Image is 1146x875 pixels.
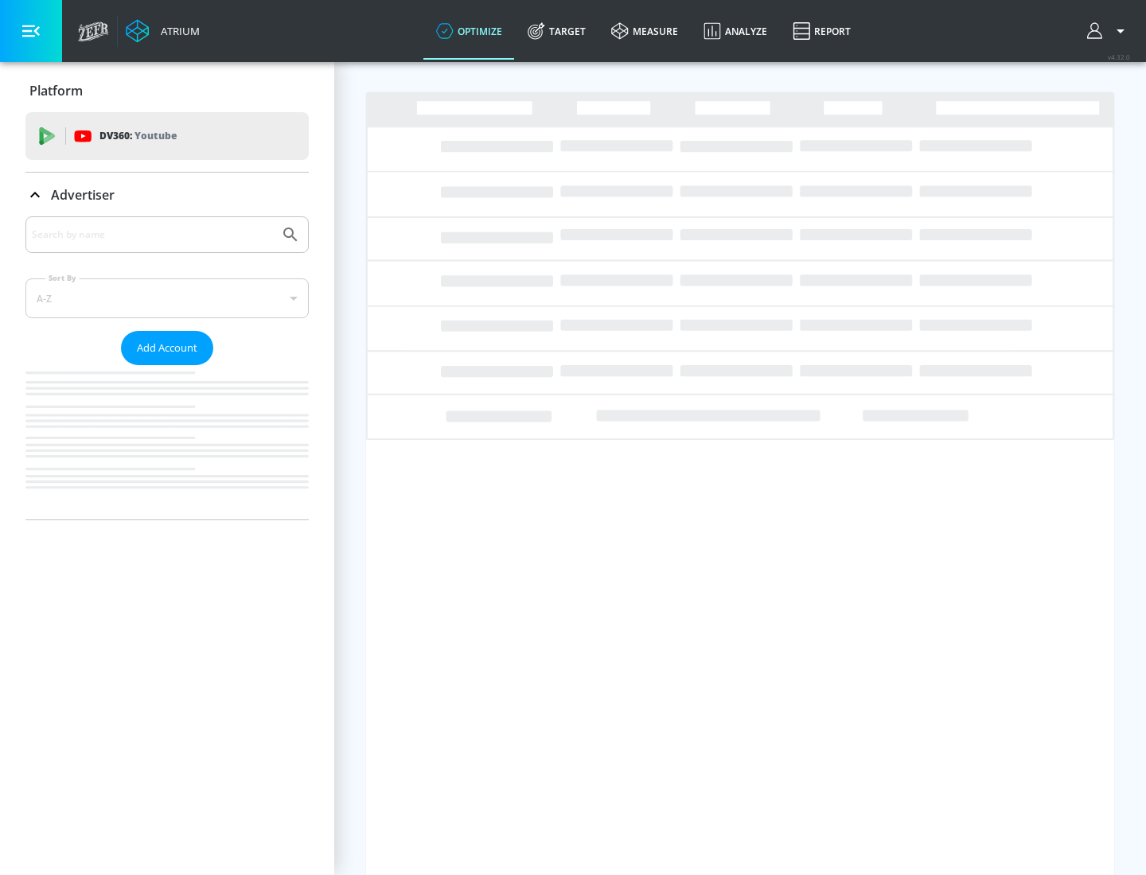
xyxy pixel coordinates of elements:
div: Advertiser [25,173,309,217]
p: Platform [29,82,83,99]
p: DV360: [99,127,177,145]
a: Target [515,2,598,60]
a: Analyze [691,2,780,60]
a: Atrium [126,19,200,43]
div: Platform [25,68,309,113]
div: Atrium [154,24,200,38]
a: optimize [423,2,515,60]
span: Add Account [137,339,197,357]
a: Report [780,2,863,60]
button: Add Account [121,331,213,365]
nav: list of Advertiser [25,365,309,519]
span: v 4.32.0 [1108,52,1130,61]
div: A-Z [25,278,309,318]
p: Youtube [134,127,177,144]
a: measure [598,2,691,60]
div: DV360: Youtube [25,112,309,160]
div: Advertiser [25,216,309,519]
label: Sort By [45,273,80,283]
p: Advertiser [51,186,115,204]
input: Search by name [32,224,273,245]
